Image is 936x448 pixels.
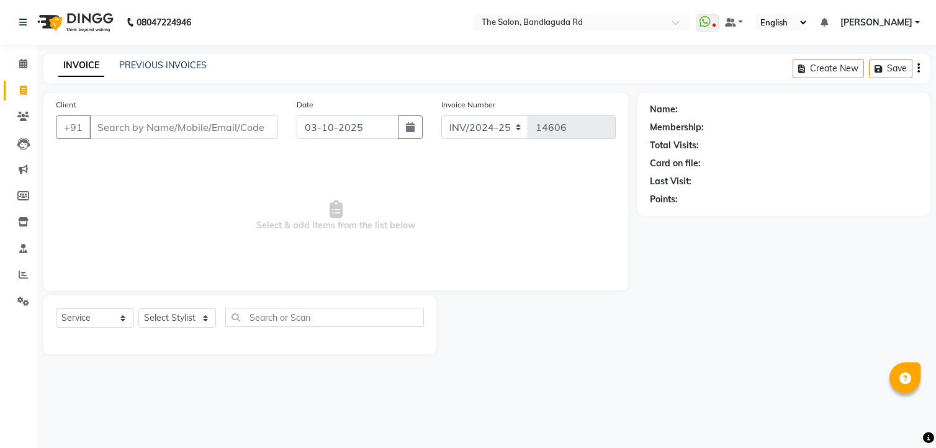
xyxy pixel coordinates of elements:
[840,16,912,29] span: [PERSON_NAME]
[650,157,701,170] div: Card on file:
[89,115,278,139] input: Search by Name/Mobile/Email/Code
[119,60,207,71] a: PREVIOUS INVOICES
[32,5,117,40] img: logo
[650,175,691,188] div: Last Visit:
[869,59,912,78] button: Save
[56,115,91,139] button: +91
[137,5,191,40] b: 08047224946
[650,103,678,116] div: Name:
[650,193,678,206] div: Points:
[793,59,864,78] button: Create New
[58,55,104,77] a: INVOICE
[441,99,495,110] label: Invoice Number
[650,121,704,134] div: Membership:
[225,308,424,327] input: Search or Scan
[297,99,313,110] label: Date
[56,99,76,110] label: Client
[56,154,616,278] span: Select & add items from the list below
[650,139,699,152] div: Total Visits:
